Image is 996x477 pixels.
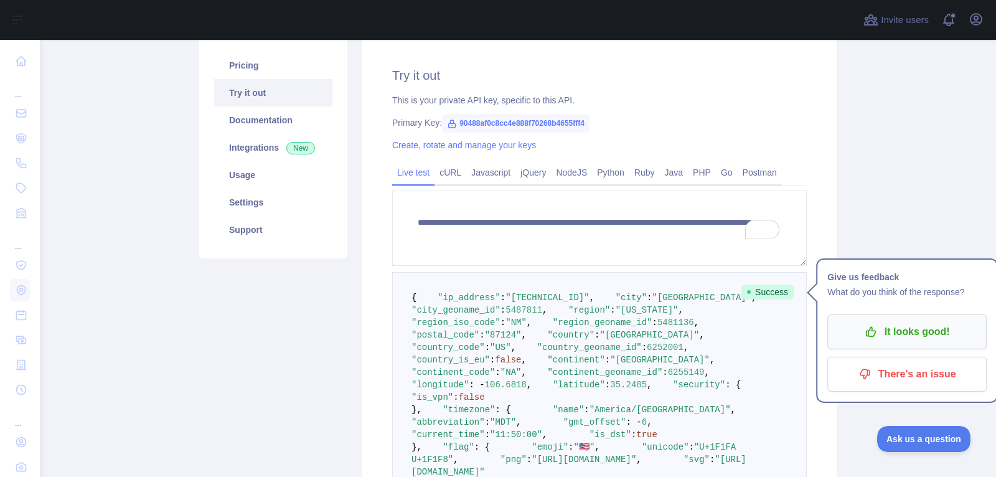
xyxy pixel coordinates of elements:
[527,380,532,390] span: ,
[584,405,589,415] span: :
[647,417,652,427] span: ,
[636,430,657,440] span: true
[214,52,332,79] a: Pricing
[511,342,516,352] span: ,
[710,355,715,365] span: ,
[542,430,547,440] span: ,
[435,163,466,182] a: cURL
[392,191,807,266] textarea: To enrich screen reader interactions, please activate Accessibility in Grammarly extension settings
[411,405,422,415] span: },
[474,442,490,452] span: : {
[551,163,592,182] a: NodeJS
[392,67,807,84] h2: Try it out
[527,318,532,328] span: ,
[610,305,615,315] span: :
[505,305,542,315] span: 5487811
[495,367,500,377] span: :
[568,305,610,315] span: "region"
[505,318,527,328] span: "NM"
[699,330,704,340] span: ,
[616,293,647,303] span: "city"
[553,405,584,415] span: "name"
[590,430,631,440] span: "is_dst"
[689,442,694,452] span: :
[485,430,490,440] span: :
[563,417,626,427] span: "gmt_offset"
[652,318,657,328] span: :
[411,293,416,303] span: {
[521,330,526,340] span: ,
[741,285,794,300] span: Success
[547,330,594,340] span: "country"
[485,342,490,352] span: :
[881,13,929,27] span: Invite users
[411,442,422,452] span: },
[660,163,688,182] a: Java
[647,293,652,303] span: :
[214,79,332,106] a: Try it out
[411,430,485,440] span: "current_time"
[411,380,469,390] span: "longitude"
[485,417,490,427] span: :
[731,405,736,415] span: ,
[479,330,484,340] span: :
[592,163,629,182] a: Python
[411,392,453,402] span: "is_vpn"
[694,318,699,328] span: ,
[453,455,458,465] span: ,
[684,342,688,352] span: ,
[214,189,332,216] a: Settings
[392,94,807,106] div: This is your private API key, specific to this API.
[500,367,522,377] span: "NA"
[286,142,315,154] span: New
[214,161,332,189] a: Usage
[673,380,725,390] span: "security"
[710,455,715,465] span: :
[642,417,647,427] span: 6
[532,442,568,452] span: "emoji"
[485,330,522,340] span: "87124"
[827,270,987,285] h1: Give us feedback
[629,163,660,182] a: Ruby
[466,163,515,182] a: Javascript
[668,367,705,377] span: 6255149
[392,163,435,182] a: Live test
[642,442,689,452] span: "unicode"
[490,342,511,352] span: "US"
[515,163,551,182] a: jQuery
[10,404,30,428] div: ...
[631,430,636,440] span: :
[616,305,679,315] span: "[US_STATE]"
[392,140,536,150] a: Create, rotate and manage your keys
[521,355,526,365] span: ,
[626,417,642,427] span: : -
[443,405,495,415] span: "timezone"
[490,355,495,365] span: :
[392,116,807,129] div: Primary Key:
[527,455,532,465] span: :
[442,114,590,133] span: 90488af0c8cc4e888f70268b4655fff4
[10,227,30,252] div: ...
[214,106,332,134] a: Documentation
[738,163,782,182] a: Postman
[610,355,710,365] span: "[GEOGRAPHIC_DATA]"
[490,430,542,440] span: "11:50:00"
[500,318,505,328] span: :
[861,10,931,30] button: Invite users
[877,426,971,452] iframe: Toggle Customer Support
[547,355,604,365] span: "continent"
[485,380,527,390] span: 106.6818
[605,355,610,365] span: :
[594,330,599,340] span: :
[10,75,30,100] div: ...
[725,380,741,390] span: : {
[636,455,641,465] span: ,
[521,367,526,377] span: ,
[537,342,642,352] span: "country_geoname_id"
[610,380,647,390] span: 35.2485
[574,442,595,452] span: "🇺🇸"
[547,367,662,377] span: "continent_geoname_id"
[705,367,710,377] span: ,
[443,442,474,452] span: "flag"
[459,392,485,402] span: false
